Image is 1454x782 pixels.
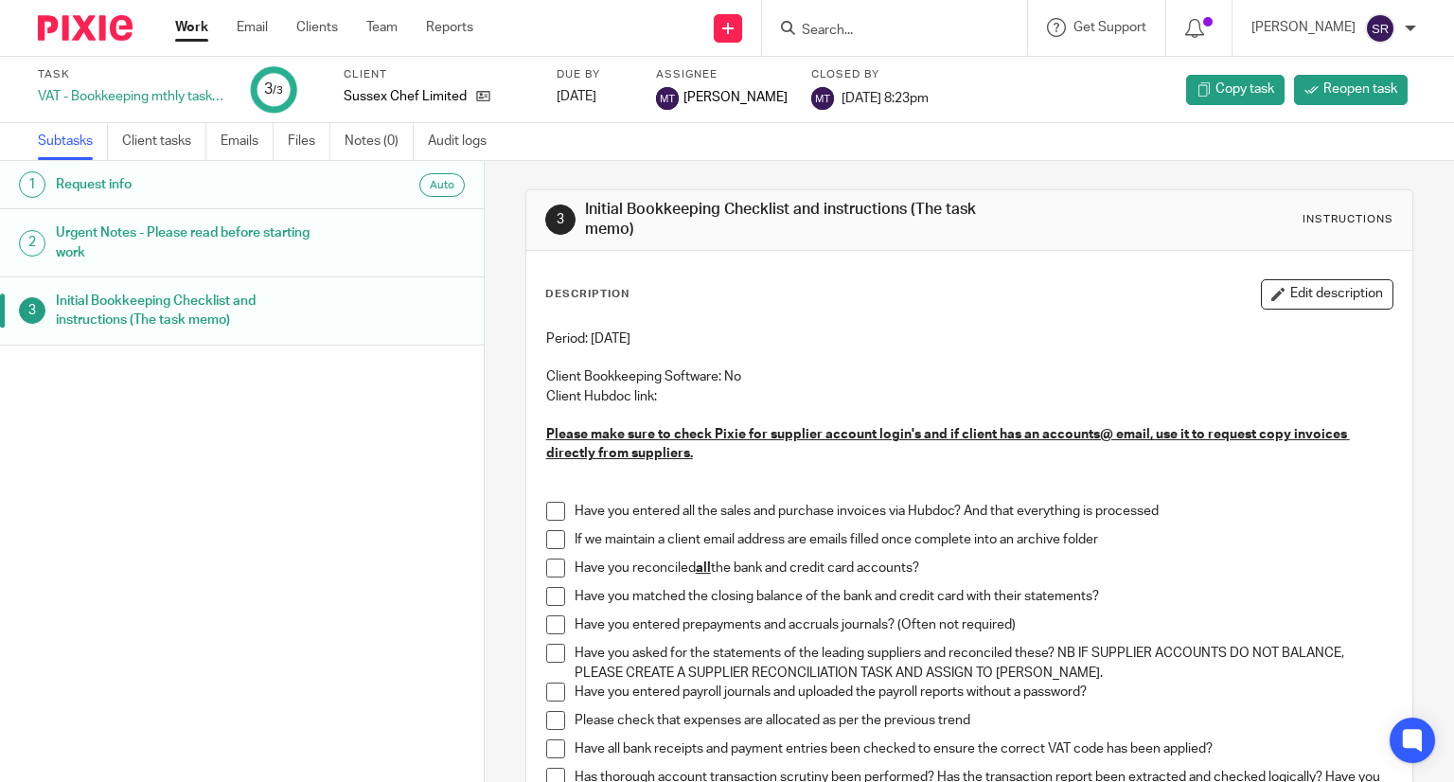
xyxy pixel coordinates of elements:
p: If we maintain a client email address are emails filled once complete into an archive folder [575,530,1393,549]
p: Have you asked for the statements of the leading suppliers and reconciled these? NB IF SUPPLIER A... [575,644,1393,683]
div: 2 [19,230,45,257]
span: Reopen task [1323,80,1397,98]
input: Search [800,23,970,40]
a: Files [288,123,330,160]
label: Due by [557,67,632,82]
span: [PERSON_NAME] [683,88,788,107]
a: Subtasks [38,123,108,160]
label: Task [38,67,227,82]
div: VAT - Bookkeeping mthly tasks - [DATE] [38,87,227,106]
h1: Initial Bookkeeping Checklist and instructions (The task memo) [56,287,328,335]
a: Reopen task [1294,75,1408,105]
div: [DATE] [557,87,632,106]
p: Have you reconciled the bank and credit card accounts? [575,559,1393,578]
p: Have you entered all the sales and purchase invoices via Hubdoc? And that everything is processed [575,502,1393,521]
h1: Initial Bookkeeping Checklist and instructions (The task memo) [585,200,1009,240]
label: Client [344,67,533,82]
p: Have you entered prepayments and accruals journals? (Often not required) [575,615,1393,634]
a: Work [175,18,208,37]
a: Client tasks [122,123,206,160]
h1: Urgent Notes - Please read before starting work [56,219,328,267]
div: Auto [419,173,465,197]
p: Have you matched the closing balance of the bank and credit card with their statements? [575,587,1393,606]
p: Description [545,287,629,302]
a: Notes (0) [345,123,414,160]
u: Please make sure to check Pixie for supplier account login's and if client has an accounts@ email... [546,428,1350,460]
p: Have all bank receipts and payment entries been checked to ensure the correct VAT code has been a... [575,739,1393,758]
img: Pixie [38,15,133,41]
p: Please check that expenses are allocated as per the previous trend [575,711,1393,730]
small: /3 [273,85,283,96]
img: svg%3E [656,87,679,110]
a: Audit logs [428,123,501,160]
p: Sussex Chef Limited [344,87,467,106]
div: 3 [19,297,45,324]
a: Emails [221,123,274,160]
h1: Request info [56,170,328,199]
img: svg%3E [811,87,834,110]
div: 3 [545,204,576,235]
p: Period: [DATE] [546,329,1393,348]
div: Instructions [1303,212,1393,227]
div: 1 [19,171,45,198]
label: Assignee [656,67,788,82]
button: Edit description [1261,279,1393,310]
a: Reports [426,18,473,37]
label: Closed by [811,67,929,82]
u: all [696,561,711,575]
span: [DATE] 8:23pm [842,91,929,104]
p: Client Bookkeeping Software: No [546,367,1393,386]
a: Clients [296,18,338,37]
div: 3 [264,79,283,100]
p: [PERSON_NAME] [1251,18,1356,37]
span: Get Support [1073,21,1146,34]
img: svg%3E [1365,13,1395,44]
p: Have you entered payroll journals and uploaded the payroll reports without a password? [575,683,1393,702]
a: Copy task [1186,75,1285,105]
a: Email [237,18,268,37]
span: Copy task [1215,80,1274,98]
a: Team [366,18,398,37]
p: Client Hubdoc link: [546,387,1393,406]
